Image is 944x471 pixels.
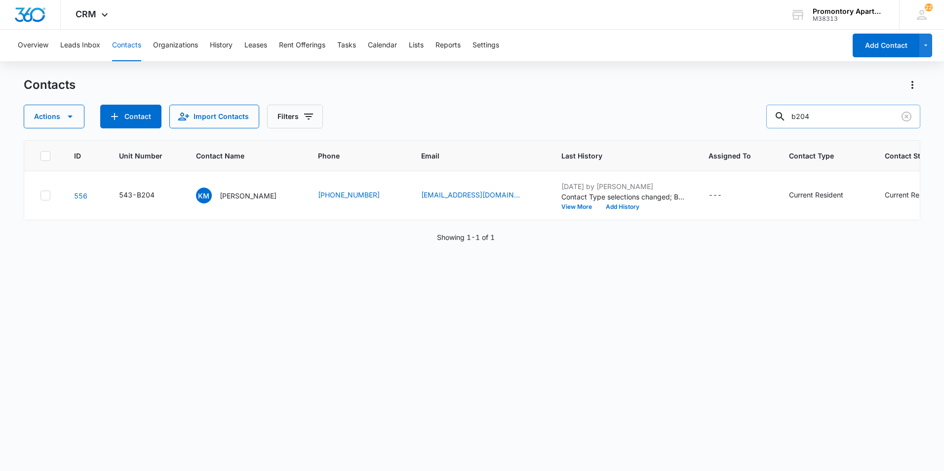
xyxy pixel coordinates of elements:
div: Unit Number - 543-B204 - Select to Edit Field [119,190,172,201]
div: account name [813,7,885,15]
span: ID [74,151,81,161]
button: History [210,30,233,61]
a: [EMAIL_ADDRESS][DOMAIN_NAME] [421,190,520,200]
button: Add Contact [100,105,161,128]
div: notifications count [925,3,933,11]
p: [DATE] by [PERSON_NAME] [561,181,685,192]
span: Phone [318,151,383,161]
a: Navigate to contact details page for Kylie Mcgovern [74,192,87,200]
button: Lists [409,30,424,61]
button: Reports [435,30,461,61]
button: Overview [18,30,48,61]
span: Last History [561,151,670,161]
div: Current Resident [789,190,843,200]
div: Current Resident [885,190,939,200]
span: Unit Number [119,151,172,161]
span: CRM [76,9,96,19]
span: Email [421,151,523,161]
p: Contact Type selections changed; Business Inquiry was removed. [561,192,685,202]
div: account id [813,15,885,22]
div: Email - k.mcgovern16@gmail.com - Select to Edit Field [421,190,538,201]
div: Phone - 6177970705 - Select to Edit Field [318,190,397,201]
button: Filters [267,105,323,128]
button: View More [561,204,599,210]
h1: Contacts [24,78,76,92]
div: Assigned To - - Select to Edit Field [708,190,740,201]
button: Actions [24,105,84,128]
div: Contact Name - Kylie Mcgovern - Select to Edit Field [196,188,294,203]
div: 543-B204 [119,190,155,200]
span: Contact Type [789,151,847,161]
input: Search Contacts [766,105,920,128]
span: Contact Status [885,151,943,161]
button: Organizations [153,30,198,61]
span: KM [196,188,212,203]
button: Rent Offerings [279,30,325,61]
button: Tasks [337,30,356,61]
p: Showing 1-1 of 1 [437,232,495,242]
button: Leases [244,30,267,61]
button: Contacts [112,30,141,61]
div: --- [708,190,722,201]
p: [PERSON_NAME] [220,191,276,201]
button: Settings [472,30,499,61]
button: Calendar [368,30,397,61]
span: Assigned To [708,151,751,161]
button: Leads Inbox [60,30,100,61]
button: Clear [899,109,914,124]
a: [PHONE_NUMBER] [318,190,380,200]
button: Actions [905,77,920,93]
button: Add History [599,204,646,210]
button: Add Contact [853,34,919,57]
button: Import Contacts [169,105,259,128]
div: Contact Type - Current Resident - Select to Edit Field [789,190,861,201]
span: 22 [925,3,933,11]
span: Contact Name [196,151,280,161]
